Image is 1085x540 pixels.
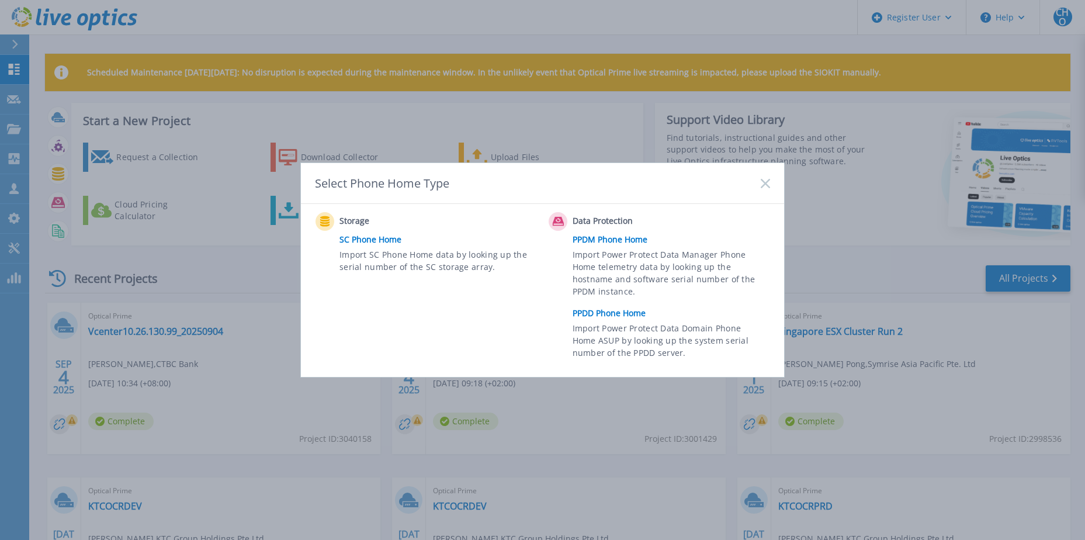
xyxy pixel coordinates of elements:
a: SC Phone Home [339,231,543,248]
span: Storage [339,214,456,229]
span: Import SC Phone Home data by looking up the serial number of the SC storage array. [339,248,534,275]
span: Import Power Protect Data Domain Phone Home ASUP by looking up the system serial number of the PP... [573,322,767,362]
span: Data Protection [573,214,689,229]
div: Select Phone Home Type [315,175,450,191]
a: PPDM Phone Home [573,231,776,248]
a: PPDD Phone Home [573,304,776,322]
span: Import Power Protect Data Manager Phone Home telemetry data by looking up the hostname and softwa... [573,248,767,302]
